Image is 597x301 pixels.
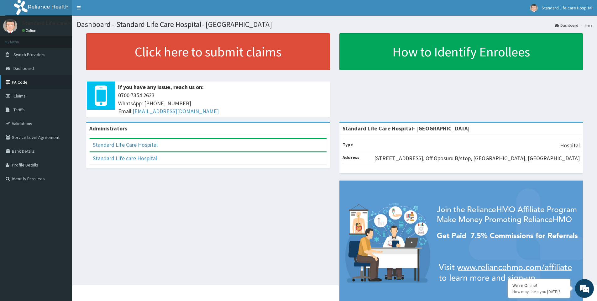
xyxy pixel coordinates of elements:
[512,283,566,288] div: We're Online!
[118,83,204,91] b: If you have any issue, reach us on:
[33,35,105,43] div: Chat with us now
[13,93,26,99] span: Claims
[13,107,25,113] span: Tariffs
[89,125,127,132] b: Administrators
[12,31,25,47] img: d_794563401_company_1708531726252_794563401
[93,155,157,162] a: Standard Life care Hospital
[133,108,219,115] a: [EMAIL_ADDRESS][DOMAIN_NAME]
[118,91,327,115] span: 0700 7354 2623 WhatsApp: [PHONE_NUMBER] Email:
[36,79,86,142] span: We're online!
[555,23,578,28] a: Dashboard
[3,171,119,193] textarea: Type your message and hit 'Enter'
[339,33,583,70] a: How to Identify Enrollees
[579,23,592,28] li: Here
[22,20,89,26] p: Standard Life care Hospital
[86,33,330,70] a: Click here to submit claims
[343,155,359,160] b: Address
[542,5,592,11] span: Standard Life care Hospital
[512,289,566,294] p: How may I help you today?
[13,66,34,71] span: Dashboard
[77,20,592,29] h1: Dashboard - Standard Life Care Hospital- [GEOGRAPHIC_DATA]
[93,141,158,148] a: Standard Life Care Hospital
[3,19,17,33] img: User Image
[13,52,45,57] span: Switch Providers
[560,141,580,150] p: Hospital
[22,28,37,33] a: Online
[103,3,118,18] div: Minimize live chat window
[343,142,353,147] b: Type
[374,154,580,162] p: [STREET_ADDRESS], Off Oposuru B/stop, [GEOGRAPHIC_DATA], [GEOGRAPHIC_DATA]
[343,125,470,132] strong: Standard Life Care Hospital- [GEOGRAPHIC_DATA]
[530,4,538,12] img: User Image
